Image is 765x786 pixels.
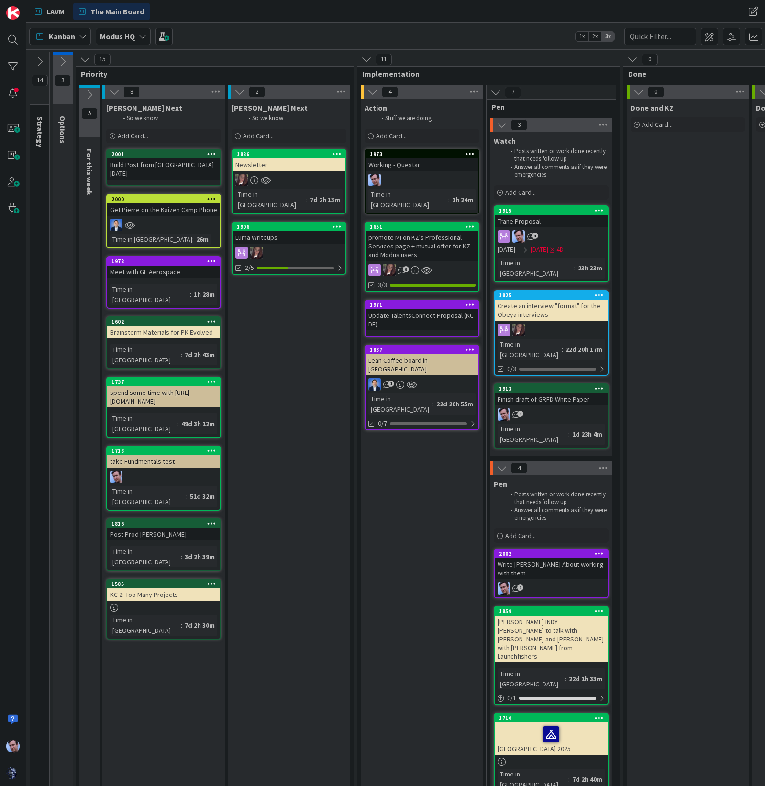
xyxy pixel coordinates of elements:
div: 1710 [499,715,608,721]
div: 1825 [495,291,608,300]
span: Implementation [362,69,608,79]
div: 7d 2h 43m [182,349,217,360]
div: 1602 [111,318,220,325]
div: 1972 [111,258,220,265]
div: 1973 [366,150,478,158]
div: 23h 33m [576,263,605,273]
div: 1915 [495,206,608,215]
div: 1972 [107,257,220,266]
div: 1737 [111,379,220,385]
span: 1 [532,233,538,239]
span: 4 [382,86,398,98]
div: Update TalentsConnect Proposal (KC DE) [366,309,478,330]
img: JB [6,740,20,753]
div: Time in [GEOGRAPHIC_DATA] [110,234,192,245]
img: JB [368,174,381,186]
div: 1718take Fundmentals test [107,447,220,468]
span: 1x [576,32,588,41]
span: 1 [388,381,394,387]
div: Time in [GEOGRAPHIC_DATA] [110,344,181,365]
div: 2001 [107,150,220,158]
img: JB [512,230,525,243]
span: Add Card... [505,188,536,197]
span: Options [58,116,67,144]
div: 1859 [495,607,608,616]
span: Watch [494,136,516,146]
div: Write [PERSON_NAME] About working with them [495,558,608,579]
a: 1651promote MI on KZ's Professional Services page + mutual offer for KZ and Modus usersTD3/3 [365,222,479,292]
span: 4 [511,462,527,474]
div: Build Post from [GEOGRAPHIC_DATA] [DATE] [107,158,220,180]
a: 1837Lean Coffee board in [GEOGRAPHIC_DATA]DPTime in [GEOGRAPHIC_DATA]:22d 20h 55m0/7 [365,345,479,430]
a: 1585KC 2: Too Many ProjectsTime in [GEOGRAPHIC_DATA]:7d 2h 30m [106,579,221,640]
div: 2000Get Pierre on the Kaizen Camp Phone [107,195,220,216]
div: 49d 3h 12m [179,418,217,429]
div: 1h 28m [191,289,217,300]
div: Time in [GEOGRAPHIC_DATA] [110,413,177,434]
div: TD [233,247,345,259]
div: 1906 [233,223,345,231]
a: 1915Trane ProposalJB[DATE][DATE]4DTime in [GEOGRAPHIC_DATA]:23h 33m [494,205,609,282]
span: Toni Next [232,103,308,112]
div: 1816 [111,520,220,527]
div: Time in [GEOGRAPHIC_DATA] [110,486,186,507]
div: spend some time with [URL][DOMAIN_NAME] [107,386,220,407]
span: 11 [376,54,392,65]
span: : [448,194,450,205]
span: 2 [517,411,523,417]
img: DP [110,219,122,231]
div: 3d 2h 39m [182,551,217,562]
div: KC 2: Too Many Projects [107,588,220,601]
span: : [186,491,188,502]
div: Time in [GEOGRAPHIC_DATA] [368,189,448,210]
a: The Main Board [73,3,150,20]
div: 51d 32m [188,491,217,502]
span: 8 [403,266,409,272]
a: 1972Meet with GE AerospaceTime in [GEOGRAPHIC_DATA]:1h 28m [106,256,221,309]
span: : [181,620,182,630]
div: 1837Lean Coffee board in [GEOGRAPHIC_DATA] [366,346,478,375]
div: 1973Working - Questar [366,150,478,171]
span: 0 [648,86,664,98]
span: 3/3 [378,280,387,290]
img: TD [235,174,248,186]
a: 1973Working - QuestarJBTime in [GEOGRAPHIC_DATA]:1h 24m [365,149,479,214]
span: : [562,344,563,355]
div: 7d 2h 30m [182,620,217,630]
div: DP [366,378,478,391]
div: 1737spend some time with [URL][DOMAIN_NAME] [107,378,220,407]
div: 1906 [237,224,345,230]
span: Add Card... [118,132,148,140]
div: 1h 24m [450,194,476,205]
div: TD [366,264,478,276]
div: 26m [194,234,211,245]
div: 1651 [370,224,478,230]
div: JB [495,408,608,421]
span: 2 [249,86,265,98]
div: take Fundmentals test [107,455,220,468]
span: : [177,418,179,429]
div: Meet with GE Aerospace [107,266,220,278]
span: Add Card... [376,132,407,140]
div: 1651promote MI on KZ's Professional Services page + mutual offer for KZ and Modus users [366,223,478,261]
span: Strategy [35,116,45,147]
a: 1602Brainstorm Materials for PK EvolvedTime in [GEOGRAPHIC_DATA]:7d 2h 43m [106,316,221,369]
input: Quick Filter... [624,28,696,45]
div: 1971 [366,301,478,309]
div: 1585KC 2: Too Many Projects [107,580,220,601]
span: 0 / 1 [507,693,516,703]
li: Posts written or work done recently that needs follow up [505,147,607,163]
span: [DATE] [498,245,515,255]
div: Lean Coffee board in [GEOGRAPHIC_DATA] [366,354,478,375]
span: : [432,399,434,409]
div: JB [366,174,478,186]
span: 3 [55,75,71,86]
div: 1651 [366,223,478,231]
div: 7d 2h 40m [570,774,605,785]
a: 1886NewsletterTDTime in [GEOGRAPHIC_DATA]:7d 2h 13m [232,149,346,214]
span: 7 [505,87,521,98]
div: [GEOGRAPHIC_DATA] 2025 [495,722,608,755]
a: LAVM [29,3,70,20]
span: 3x [601,32,614,41]
div: 1971Update TalentsConnect Proposal (KC DE) [366,301,478,330]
